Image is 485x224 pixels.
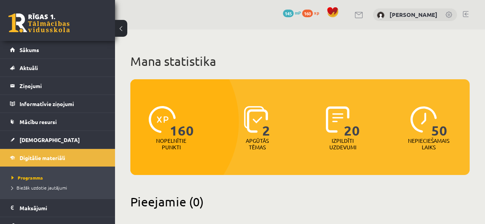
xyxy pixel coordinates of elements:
[130,194,470,209] h2: Pieejamie (0)
[12,184,107,191] a: Biežāk uzdotie jautājumi
[344,106,360,137] span: 20
[149,106,176,133] img: icon-xp-0682a9bc20223a9ccc6f5883a126b849a74cddfe5390d2b41b4391c66f2066e7.svg
[20,46,39,53] span: Sākums
[20,95,105,113] legend: Informatīvie ziņojumi
[302,10,313,17] span: 160
[156,137,186,150] p: Nopelnītie punkti
[20,118,57,125] span: Mācību resursi
[12,185,67,191] span: Biežāk uzdotie jautājumi
[326,106,350,133] img: icon-completed-tasks-ad58ae20a441b2904462921112bc710f1caf180af7a3daa7317a5a94f2d26646.svg
[377,11,385,19] img: Emīlija Petriņiča
[295,10,301,16] span: mP
[328,137,358,150] p: Izpildīti uzdevumi
[20,154,65,161] span: Digitālie materiāli
[242,137,272,150] p: Apgūtās tēmas
[170,106,194,137] span: 160
[408,137,449,150] p: Nepieciešamais laiks
[410,106,437,133] img: icon-clock-7be60019b62300814b6bd22b8e044499b485619524d84068768e800edab66f18.svg
[130,54,470,69] h1: Mana statistika
[283,10,294,17] span: 145
[314,10,319,16] span: xp
[8,13,70,33] a: Rīgas 1. Tālmācības vidusskola
[20,136,80,143] span: [DEMOGRAPHIC_DATA]
[10,199,105,217] a: Maksājumi
[12,175,43,181] span: Programma
[10,113,105,131] a: Mācību resursi
[12,174,107,181] a: Programma
[283,10,301,16] a: 145 mP
[10,41,105,59] a: Sākums
[431,106,447,137] span: 50
[244,106,268,133] img: icon-learned-topics-4a711ccc23c960034f471b6e78daf4a3bad4a20eaf4de84257b87e66633f6470.svg
[10,59,105,77] a: Aktuāli
[20,64,38,71] span: Aktuāli
[302,10,323,16] a: 160 xp
[10,95,105,113] a: Informatīvie ziņojumi
[20,77,105,95] legend: Ziņojumi
[10,131,105,149] a: [DEMOGRAPHIC_DATA]
[262,106,270,137] span: 2
[390,11,437,18] a: [PERSON_NAME]
[20,199,105,217] legend: Maksājumi
[10,77,105,95] a: Ziņojumi
[10,149,105,167] a: Digitālie materiāli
